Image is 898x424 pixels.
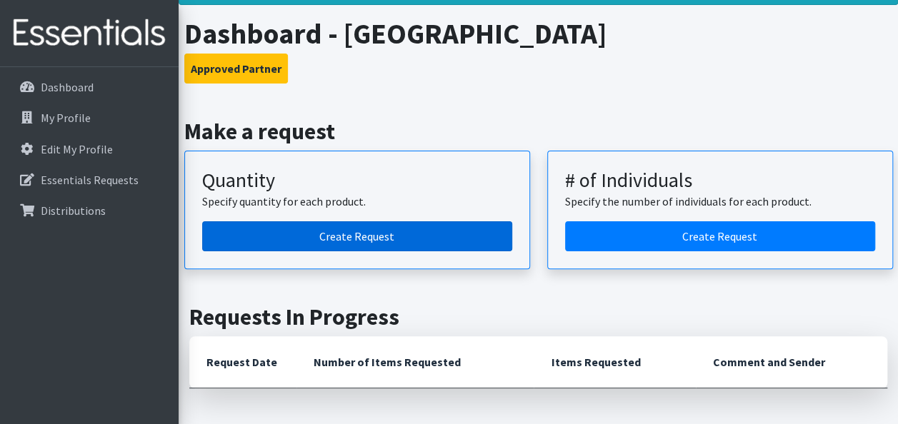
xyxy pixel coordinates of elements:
[184,16,893,51] h1: Dashboard - [GEOGRAPHIC_DATA]
[6,166,173,194] a: Essentials Requests
[184,54,288,84] button: Approved Partner
[534,336,695,388] th: Items Requested
[41,173,139,187] p: Essentials Requests
[189,336,296,388] th: Request Date
[202,193,512,210] p: Specify quantity for each product.
[202,168,512,193] h3: Quantity
[296,336,534,388] th: Number of Items Requested
[565,168,875,193] h3: # of Individuals
[6,104,173,132] a: My Profile
[6,73,173,101] a: Dashboard
[41,203,106,218] p: Distributions
[41,142,113,156] p: Edit My Profile
[565,193,875,210] p: Specify the number of individuals for each product.
[189,303,887,330] h2: Requests In Progress
[6,196,173,225] a: Distributions
[41,80,94,94] p: Dashboard
[696,336,887,388] th: Comment and Sender
[184,118,893,145] h2: Make a request
[6,135,173,163] a: Edit My Profile
[41,111,91,125] p: My Profile
[6,9,173,57] img: HumanEssentials
[202,221,512,251] a: Create a request by quantity
[565,221,875,251] a: Create a request by number of individuals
